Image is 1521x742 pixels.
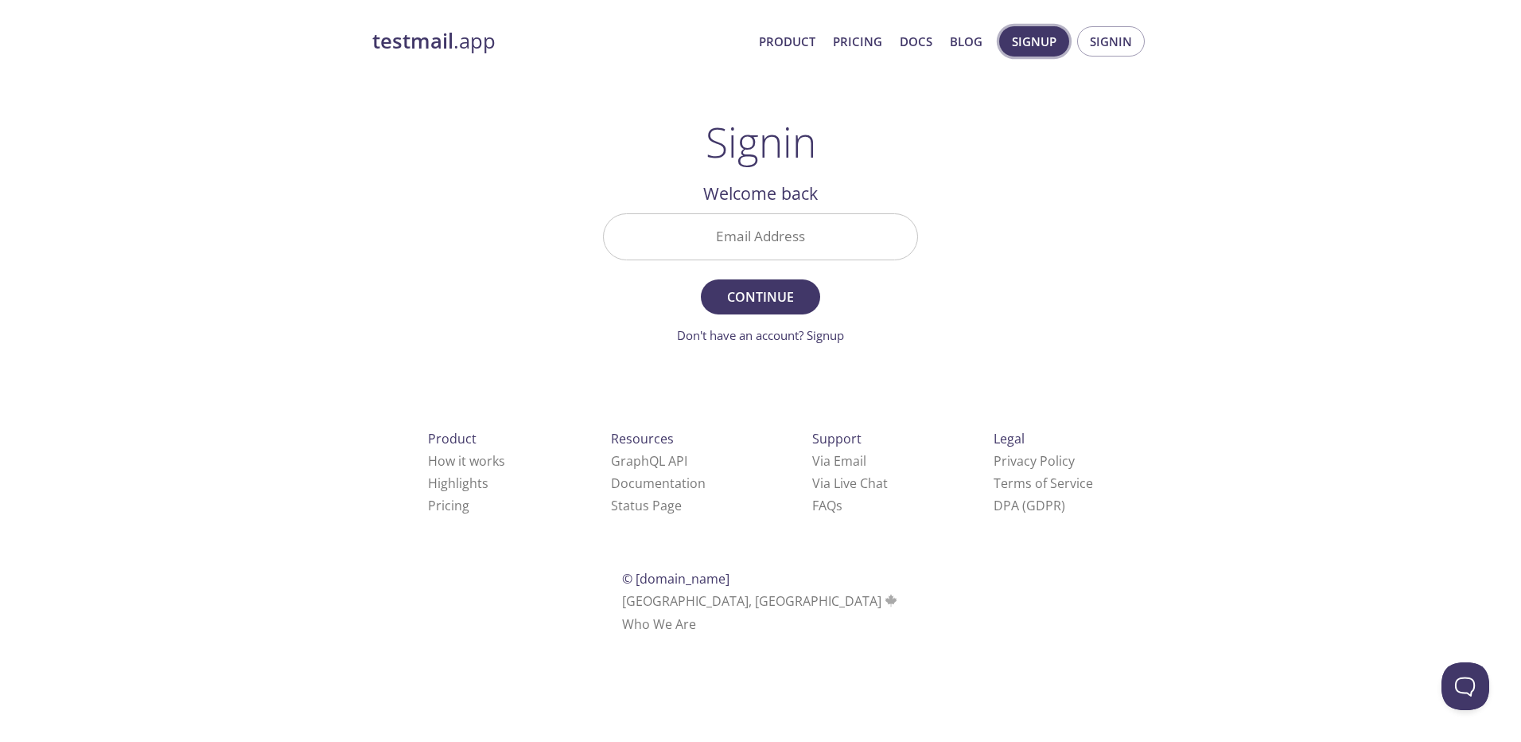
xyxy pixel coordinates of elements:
h2: Welcome back [603,180,918,207]
button: Signin [1077,26,1145,57]
a: Pricing [428,497,469,514]
a: Product [759,31,815,52]
strong: testmail [372,27,453,55]
span: Support [812,430,862,447]
h1: Signin [706,118,816,166]
a: Docs [900,31,932,52]
a: Documentation [611,474,706,492]
a: DPA (GDPR) [994,497,1065,514]
a: Highlights [428,474,488,492]
span: © [DOMAIN_NAME] [622,570,729,588]
a: Privacy Policy [994,452,1075,470]
a: FAQ [812,497,842,514]
a: Status Page [611,497,682,514]
a: testmail.app [372,28,746,55]
a: Terms of Service [994,474,1093,492]
span: s [836,497,842,514]
button: Signup [999,26,1069,57]
iframe: Help Scout Beacon - Open [1441,662,1489,710]
a: Who We Are [622,615,696,633]
a: Don't have an account? Signup [677,327,844,343]
a: GraphQL API [611,452,687,470]
a: Blog [950,31,982,52]
span: Resources [611,430,674,447]
button: Continue [701,279,820,314]
a: Pricing [833,31,882,52]
span: Signup [1012,31,1056,52]
span: Continue [718,286,803,308]
span: Signin [1090,31,1132,52]
span: [GEOGRAPHIC_DATA], [GEOGRAPHIC_DATA] [622,592,900,610]
span: Product [428,430,477,447]
a: How it works [428,452,505,470]
a: Via Live Chat [812,474,888,492]
a: Via Email [812,452,866,470]
span: Legal [994,430,1025,447]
